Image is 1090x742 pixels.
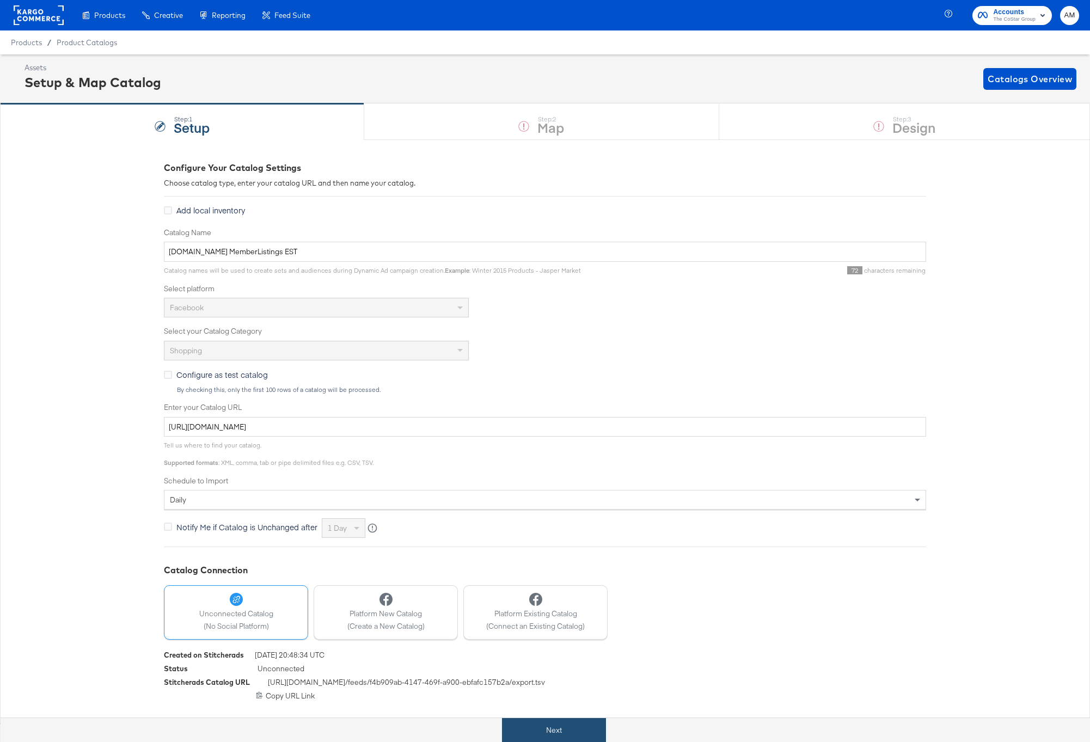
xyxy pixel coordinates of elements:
span: AM [1064,9,1075,22]
div: Choose catalog type, enter your catalog URL and then name your catalog. [164,178,926,188]
span: daily [170,495,186,505]
button: AccountsThe CoStar Group [972,6,1052,25]
span: 1 day [328,523,347,533]
div: Assets [25,63,161,73]
button: Platform Existing Catalog(Connect an Existing Catalog) [463,585,608,640]
span: Catalog names will be used to create sets and audiences during Dynamic Ad campaign creation. : Wi... [164,266,581,274]
div: By checking this, only the first 100 rows of a catalog will be processed. [176,386,926,394]
button: Platform New Catalog(Create a New Catalog) [314,585,458,640]
button: Catalogs Overview [983,68,1076,90]
div: Status [164,664,188,674]
label: Schedule to Import [164,476,926,486]
span: Platform New Catalog [347,609,425,619]
input: Enter Catalog URL, e.g. http://www.example.com/products.xml [164,417,926,437]
label: Enter your Catalog URL [164,402,926,413]
button: Unconnected Catalog(No Social Platform) [164,585,308,640]
span: The CoStar Group [993,15,1036,24]
span: Reporting [212,11,246,20]
span: Creative [154,11,183,20]
span: Platform Existing Catalog [486,609,585,619]
span: Feed Suite [274,11,310,20]
div: Configure Your Catalog Settings [164,162,926,174]
span: [URL][DOMAIN_NAME] /feeds/ f4b909ab-4147-469f-a900-ebfafc157b2a /export.tsv [268,677,545,691]
div: Step: 1 [174,115,210,123]
span: Facebook [170,303,204,312]
span: (No Social Platform) [199,621,273,631]
div: Stitcherads Catalog URL [164,677,250,688]
span: Catalogs Overview [988,71,1072,87]
span: Tell us where to find your catalog. : XML, comma, tab or pipe delimited files e.g. CSV, TSV. [164,441,373,467]
div: Catalog Connection [164,564,926,577]
strong: Supported formats [164,458,218,467]
div: characters remaining [581,266,926,275]
strong: Setup [174,118,210,136]
span: Products [94,11,125,20]
div: Created on Stitcherads [164,650,244,660]
span: Add local inventory [176,205,245,216]
a: Product Catalogs [57,38,117,47]
span: Products [11,38,42,47]
label: Catalog Name [164,228,926,238]
span: / [42,38,57,47]
strong: Example [445,266,469,274]
span: Accounts [993,7,1036,18]
span: 72 [847,266,862,274]
label: Select your Catalog Category [164,326,926,336]
input: Name your catalog e.g. My Dynamic Product Catalog [164,242,926,262]
span: Shopping [170,346,202,355]
div: Setup & Map Catalog [25,73,161,91]
span: (Connect an Existing Catalog) [486,621,585,631]
label: Select platform [164,284,926,294]
div: Copy URL Link [164,691,926,701]
span: Unconnected [258,664,304,677]
button: AM [1060,6,1079,25]
span: Notify Me if Catalog is Unchanged after [176,522,317,532]
span: (Create a New Catalog) [347,621,425,631]
span: Unconnected Catalog [199,609,273,619]
span: [DATE] 20:48:34 UTC [255,650,324,664]
span: Configure as test catalog [176,369,268,380]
